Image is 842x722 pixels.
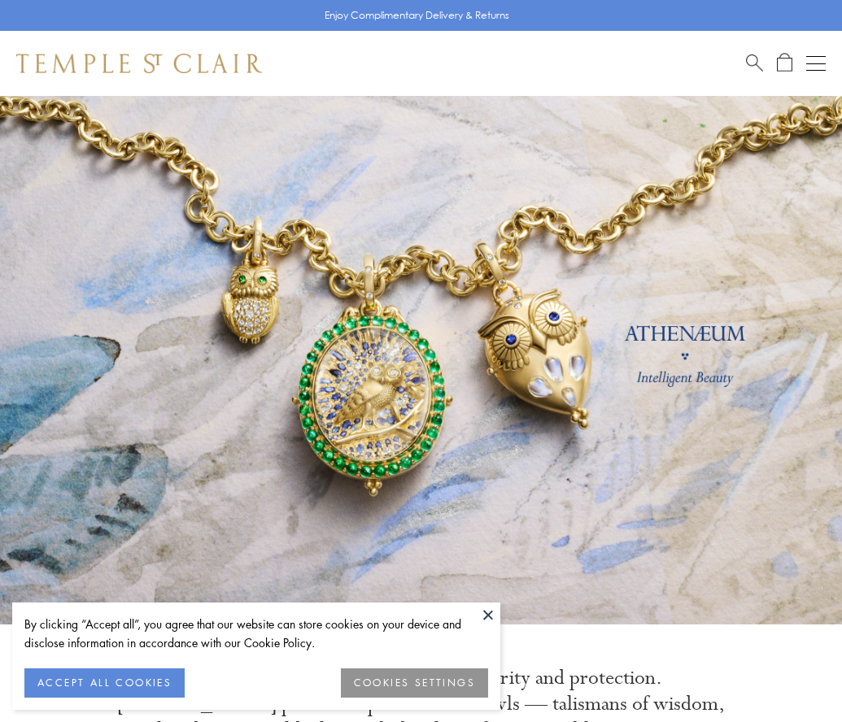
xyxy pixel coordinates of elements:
[325,7,509,24] p: Enjoy Complimentary Delivery & Returns
[777,53,792,73] a: Open Shopping Bag
[341,668,488,698] button: COOKIES SETTINGS
[746,53,763,73] a: Search
[24,668,185,698] button: ACCEPT ALL COOKIES
[16,54,262,73] img: Temple St. Clair
[24,615,488,652] div: By clicking “Accept all”, you agree that our website can store cookies on your device and disclos...
[806,54,826,73] button: Open navigation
